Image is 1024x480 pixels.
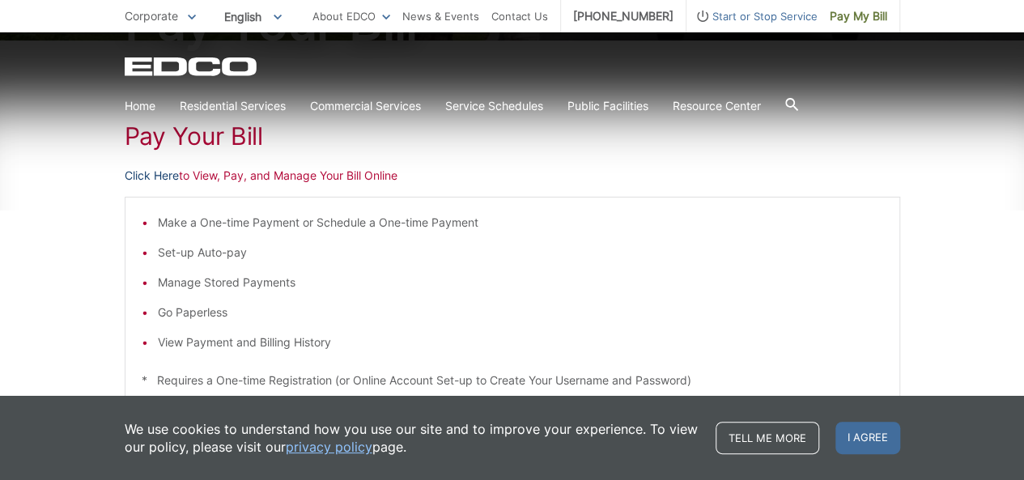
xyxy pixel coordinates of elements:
a: About EDCO [312,7,390,25]
span: Pay My Bill [830,7,887,25]
a: Commercial Services [310,97,421,115]
span: English [212,3,294,30]
li: Make a One-time Payment or Schedule a One-time Payment [158,214,883,232]
li: Set-up Auto-pay [158,244,883,261]
p: to View, Pay, and Manage Your Bill Online [125,167,900,185]
p: We use cookies to understand how you use our site and to improve your experience. To view our pol... [125,420,699,456]
span: I agree [835,422,900,454]
span: Corporate [125,9,178,23]
a: Public Facilities [567,97,648,115]
li: Go Paperless [158,304,883,321]
a: EDCD logo. Return to the homepage. [125,57,259,76]
h1: Pay Your Bill [125,121,900,151]
a: privacy policy [286,438,372,456]
a: Resource Center [673,97,761,115]
a: Tell me more [716,422,819,454]
a: Contact Us [491,7,548,25]
a: Click Here [125,167,179,185]
a: Service Schedules [445,97,543,115]
li: View Payment and Billing History [158,333,883,351]
p: * Requires a One-time Registration (or Online Account Set-up to Create Your Username and Password) [142,372,883,389]
li: Manage Stored Payments [158,274,883,291]
a: News & Events [402,7,479,25]
a: Home [125,97,155,115]
a: Residential Services [180,97,286,115]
